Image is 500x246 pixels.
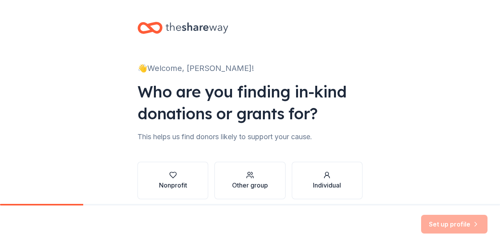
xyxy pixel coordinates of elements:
[137,62,362,74] div: 👋 Welcome, [PERSON_NAME]!
[313,181,341,190] div: Individual
[232,181,268,190] div: Other group
[137,81,362,124] div: Who are you finding in-kind donations or grants for?
[292,162,362,199] button: Individual
[214,162,285,199] button: Other group
[137,162,208,199] button: Nonprofit
[159,181,187,190] div: Nonprofit
[137,131,362,143] div: This helps us find donors likely to support your cause.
